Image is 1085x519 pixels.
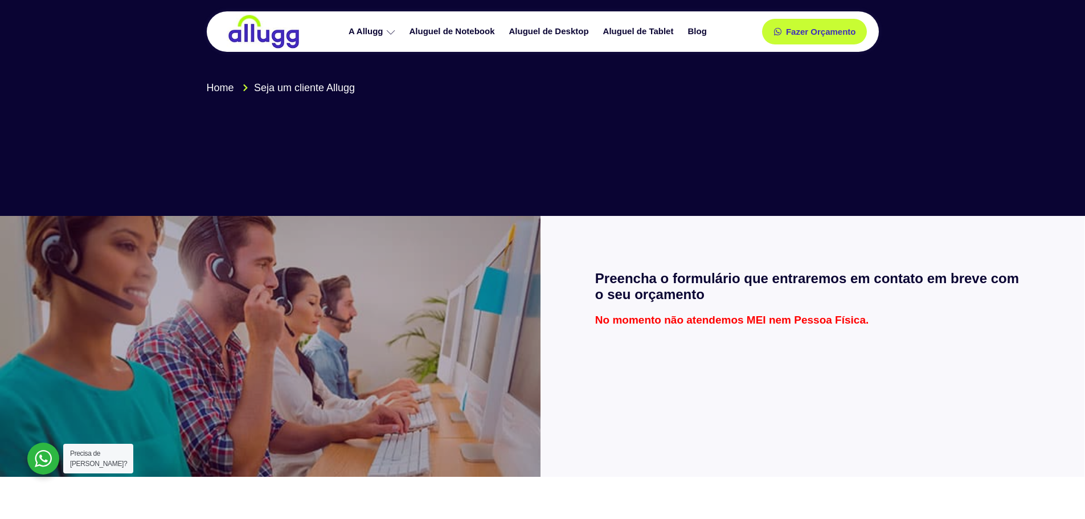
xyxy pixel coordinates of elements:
a: Aluguel de Tablet [597,22,682,42]
span: Home [207,80,234,96]
p: No momento não atendemos MEI nem Pessoa Física. [595,314,1030,325]
a: A Allugg [343,22,404,42]
a: Blog [682,22,715,42]
span: Fazer Orçamento [786,27,856,36]
iframe: Form 0 [595,337,1030,422]
a: Aluguel de Notebook [404,22,503,42]
h2: Preencha o formulário que entraremos em contato em breve com o seu orçamento [595,271,1030,304]
span: Seja um cliente Allugg [251,80,355,96]
a: Aluguel de Desktop [503,22,597,42]
span: Precisa de [PERSON_NAME]? [70,449,127,468]
a: Fazer Orçamento [762,19,867,44]
img: locação de TI é Allugg [227,14,301,49]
